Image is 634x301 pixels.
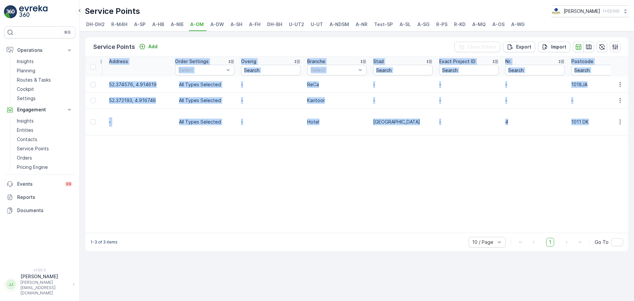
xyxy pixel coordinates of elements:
[505,81,565,88] p: -
[230,21,242,28] span: A-SH
[14,85,75,94] a: Cockpit
[289,21,304,28] span: U-UT2
[90,98,96,103] div: Toggle Row Selected
[330,21,349,28] span: A-NDSM
[439,97,499,104] p: -
[111,21,127,28] span: R-M4H
[505,58,511,65] p: Nr.
[17,118,34,124] p: Insights
[505,97,565,104] p: -
[373,58,384,65] p: Stad
[571,65,631,75] input: Search
[86,21,105,28] span: DH-DH2
[571,81,631,88] p: 1018JA
[90,119,96,125] div: Toggle Row Selected
[17,86,34,93] p: Cockpit
[152,21,164,28] span: A-HB
[307,119,367,125] p: Hotel
[571,58,593,65] p: Postcode
[468,44,496,50] p: Clear Filters
[106,108,172,135] td: -
[90,240,118,245] p: 1-3 of 3 items
[4,191,75,204] a: Reports
[511,21,525,28] span: A-WG
[14,57,75,66] a: Insights
[373,65,433,75] input: Search
[20,280,69,296] p: [PERSON_NAME][EMAIL_ADDRESS][DOMAIN_NAME]
[4,5,17,19] img: logo
[241,97,300,104] p: -
[14,144,75,153] a: Service Points
[17,127,33,133] p: Entities
[179,67,224,73] p: Select
[417,21,430,28] span: A-SG
[551,44,566,50] p: Import
[311,67,356,73] p: Select
[241,65,300,75] input: Search
[17,207,73,214] p: Documents
[516,44,531,50] p: Export
[373,97,433,104] p: -
[241,58,256,65] p: Overig
[171,21,184,28] span: A-NIE
[374,21,393,28] span: Test-SP
[179,119,230,125] p: All Types Selected
[454,42,500,52] button: Clear Filters
[109,81,168,88] p: 52.374576, 4.914619
[66,181,71,187] p: 99
[439,119,499,125] p: -
[373,81,433,88] p: -
[400,21,411,28] span: A-SL
[17,155,32,161] p: Orders
[551,5,629,17] button: [PERSON_NAME](+02:00)
[210,21,224,28] span: A-DW
[241,119,300,125] p: -
[4,204,75,217] a: Documents
[472,21,486,28] span: A-MQ
[595,239,609,245] span: Go To
[14,153,75,163] a: Orders
[136,43,160,51] button: Add
[179,97,230,104] p: All Types Selected
[564,8,600,15] p: [PERSON_NAME]
[148,43,158,50] p: Add
[175,58,209,65] p: Order Settings
[571,97,631,104] p: -
[4,44,75,57] button: Operations
[20,273,69,280] p: [PERSON_NAME]
[492,21,505,28] span: A-OS
[14,126,75,135] a: Entities
[373,119,433,125] p: [GEOGRAPHIC_DATA]
[249,21,261,28] span: A-FH
[14,116,75,126] a: Insights
[17,106,62,113] p: Engagement
[436,21,447,28] span: R-PS
[307,58,325,65] p: Branche
[454,21,466,28] span: R-KD
[307,81,367,88] p: ReCa
[64,30,71,35] p: ⌘B
[4,177,75,191] a: Events99
[356,21,368,28] span: A-NR
[90,82,96,87] div: Toggle Row Selected
[14,94,75,103] a: Settings
[17,136,37,143] p: Contacts
[311,21,323,28] span: U-UT
[241,81,300,88] p: -
[17,145,49,152] p: Service Points
[17,67,35,74] p: Planning
[505,65,565,75] input: Search
[17,95,36,102] p: Settings
[267,21,282,28] span: DH-BH
[179,81,230,88] p: All Types Selected
[109,97,168,104] p: 52.372193, 4.916746
[4,273,75,296] button: JJ[PERSON_NAME][PERSON_NAME][EMAIL_ADDRESS][DOMAIN_NAME]
[439,58,475,65] p: Exact Project ID
[551,8,561,15] img: basis-logo_rgb2x.png
[538,42,570,52] button: Import
[93,42,135,52] p: Service Points
[571,119,631,125] p: 1011 DK
[17,194,73,201] p: Reports
[6,279,16,290] div: JJ
[4,103,75,116] button: Engagement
